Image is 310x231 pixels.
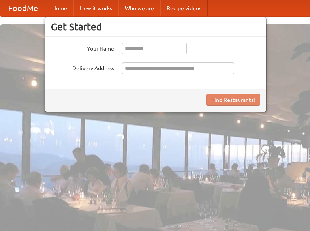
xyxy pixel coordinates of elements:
[118,0,160,16] a: Who we are
[51,62,114,72] label: Delivery Address
[206,94,260,106] button: Find Restaurants!
[160,0,208,16] a: Recipe videos
[0,0,46,16] a: FoodMe
[46,0,73,16] a: Home
[73,0,118,16] a: How it works
[51,43,114,53] label: Your Name
[51,21,260,33] h3: Get Started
